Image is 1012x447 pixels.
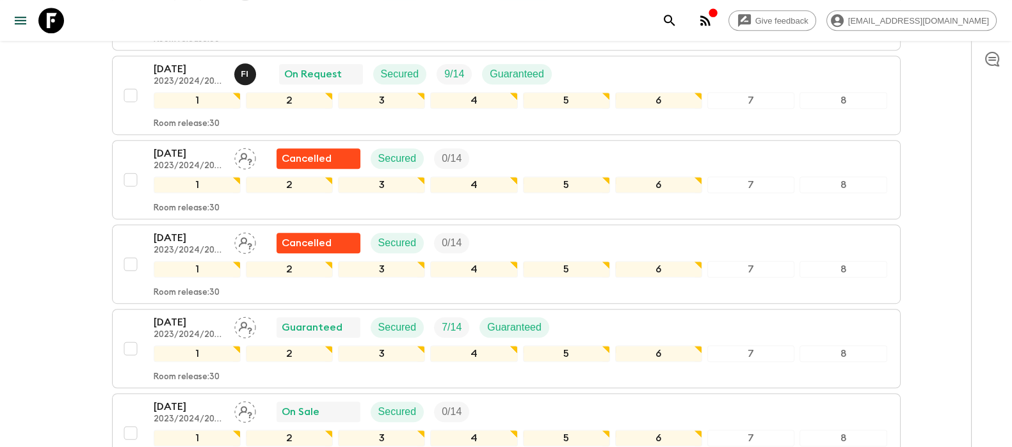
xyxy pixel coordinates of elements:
p: Guaranteed [490,67,544,82]
p: [DATE] [154,61,224,77]
div: 8 [799,92,887,109]
p: [DATE] [154,399,224,414]
div: Secured [371,233,424,253]
div: 5 [523,261,610,278]
p: Secured [378,235,417,251]
div: 4 [430,92,517,109]
div: 2 [246,92,333,109]
div: 7 [707,261,794,278]
p: Cancelled [282,235,332,251]
div: 2 [246,430,333,446]
div: 5 [523,176,610,193]
div: Secured [371,148,424,169]
div: 6 [615,92,702,109]
div: 4 [430,176,517,193]
p: Secured [381,67,419,82]
button: FI [234,63,259,85]
div: 8 [799,430,887,446]
div: 7 [707,430,794,446]
button: [DATE]2023/2024/2025Faten IbrahimOn RequestSecuredTrip FillGuaranteed12345678Room release:30 [112,56,901,135]
div: Secured [371,317,424,338]
p: Room release: 30 [154,372,220,382]
span: Give feedback [748,16,815,26]
div: 4 [430,261,517,278]
p: Cancelled [282,151,332,166]
p: Guaranteed [282,320,342,335]
p: F I [241,69,249,79]
div: 8 [799,176,887,193]
div: Secured [373,64,427,84]
p: 7 / 14 [442,320,462,335]
p: 0 / 14 [442,235,462,251]
div: 3 [338,176,425,193]
p: 0 / 14 [442,151,462,166]
div: 5 [523,430,610,446]
div: Secured [371,402,424,422]
div: 7 [707,92,794,109]
div: 6 [615,430,702,446]
div: Flash Pack cancellation [277,233,360,253]
div: 3 [338,345,425,362]
div: 8 [799,345,887,362]
p: Secured [378,151,417,166]
div: 6 [615,261,702,278]
div: 5 [523,92,610,109]
p: Secured [378,404,417,420]
div: 1 [154,92,241,109]
p: 2023/2024/2025 [154,77,224,87]
div: 3 [338,430,425,446]
p: Room release: 30 [154,119,220,129]
div: Trip Fill [434,233,469,253]
button: menu [8,8,33,33]
div: 4 [430,345,517,362]
p: 9 / 14 [444,67,464,82]
div: 1 [154,430,241,446]
span: Assign pack leader [234,405,256,415]
div: 6 [615,176,702,193]
p: Guaranteed [487,320,542,335]
div: Trip Fill [437,64,472,84]
p: Secured [378,320,417,335]
a: Give feedback [728,10,816,31]
div: 3 [338,261,425,278]
div: 4 [430,430,517,446]
div: 8 [799,261,887,278]
div: Trip Fill [434,402,469,422]
div: [EMAIL_ADDRESS][DOMAIN_NAME] [826,10,997,31]
span: Faten Ibrahim [234,67,259,77]
div: 7 [707,176,794,193]
button: [DATE]2023/2024/2025Assign pack leaderGuaranteedSecuredTrip FillGuaranteed12345678Room release:30 [112,309,901,388]
div: Trip Fill [434,148,469,169]
p: 2023/2024/2025 [154,414,224,425]
div: 7 [707,345,794,362]
button: [DATE]2023/2024/2025Assign pack leaderFlash Pack cancellationSecuredTrip Fill12345678Room release:30 [112,224,901,304]
p: On Request [284,67,342,82]
p: On Sale [282,404,319,420]
button: [DATE]2023/2024/2025Assign pack leaderFlash Pack cancellationSecuredTrip Fill12345678Room release:30 [112,140,901,219]
div: 5 [523,345,610,362]
div: 3 [338,92,425,109]
div: 6 [615,345,702,362]
div: Trip Fill [434,317,469,338]
div: Flash Pack cancellation [277,148,360,169]
button: search adventures [657,8,682,33]
p: 0 / 14 [442,404,462,420]
span: [EMAIL_ADDRESS][DOMAIN_NAME] [841,16,996,26]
